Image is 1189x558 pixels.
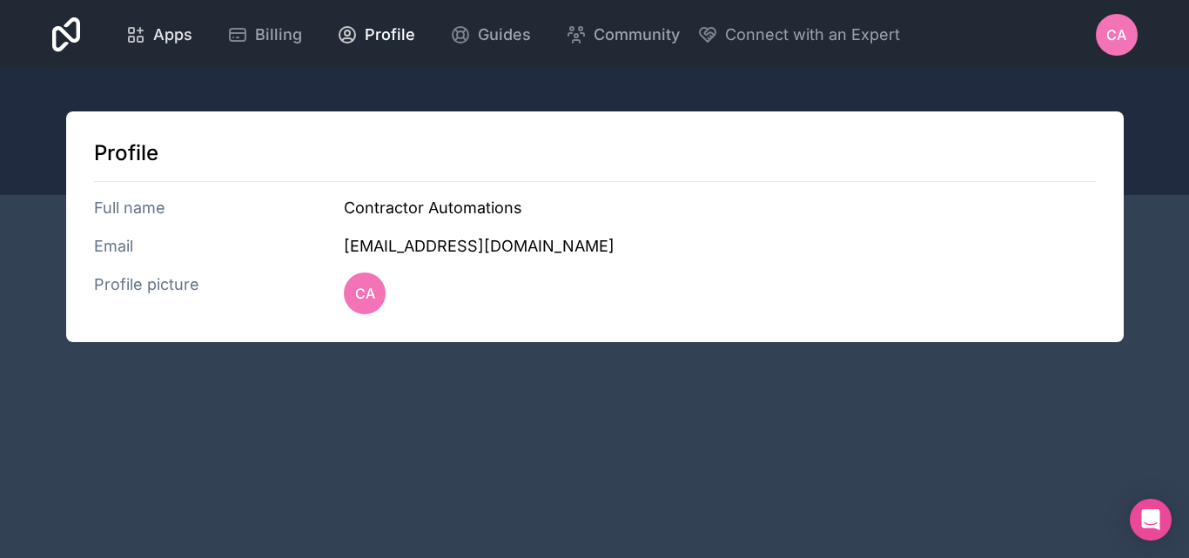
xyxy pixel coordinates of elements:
[255,23,302,47] span: Billing
[94,234,345,259] h3: Email
[344,234,1095,259] h3: [EMAIL_ADDRESS][DOMAIN_NAME]
[1130,499,1172,541] div: Open Intercom Messenger
[725,23,900,47] span: Connect with an Expert
[365,23,415,47] span: Profile
[355,283,375,304] span: CA
[323,16,429,54] a: Profile
[111,16,206,54] a: Apps
[478,23,531,47] span: Guides
[94,139,1096,167] h1: Profile
[697,23,900,47] button: Connect with an Expert
[213,16,316,54] a: Billing
[344,196,1095,220] h3: Contractor Automations
[436,16,545,54] a: Guides
[552,16,694,54] a: Community
[94,272,345,314] h3: Profile picture
[153,23,192,47] span: Apps
[594,23,680,47] span: Community
[94,196,345,220] h3: Full name
[1106,24,1126,45] span: CA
